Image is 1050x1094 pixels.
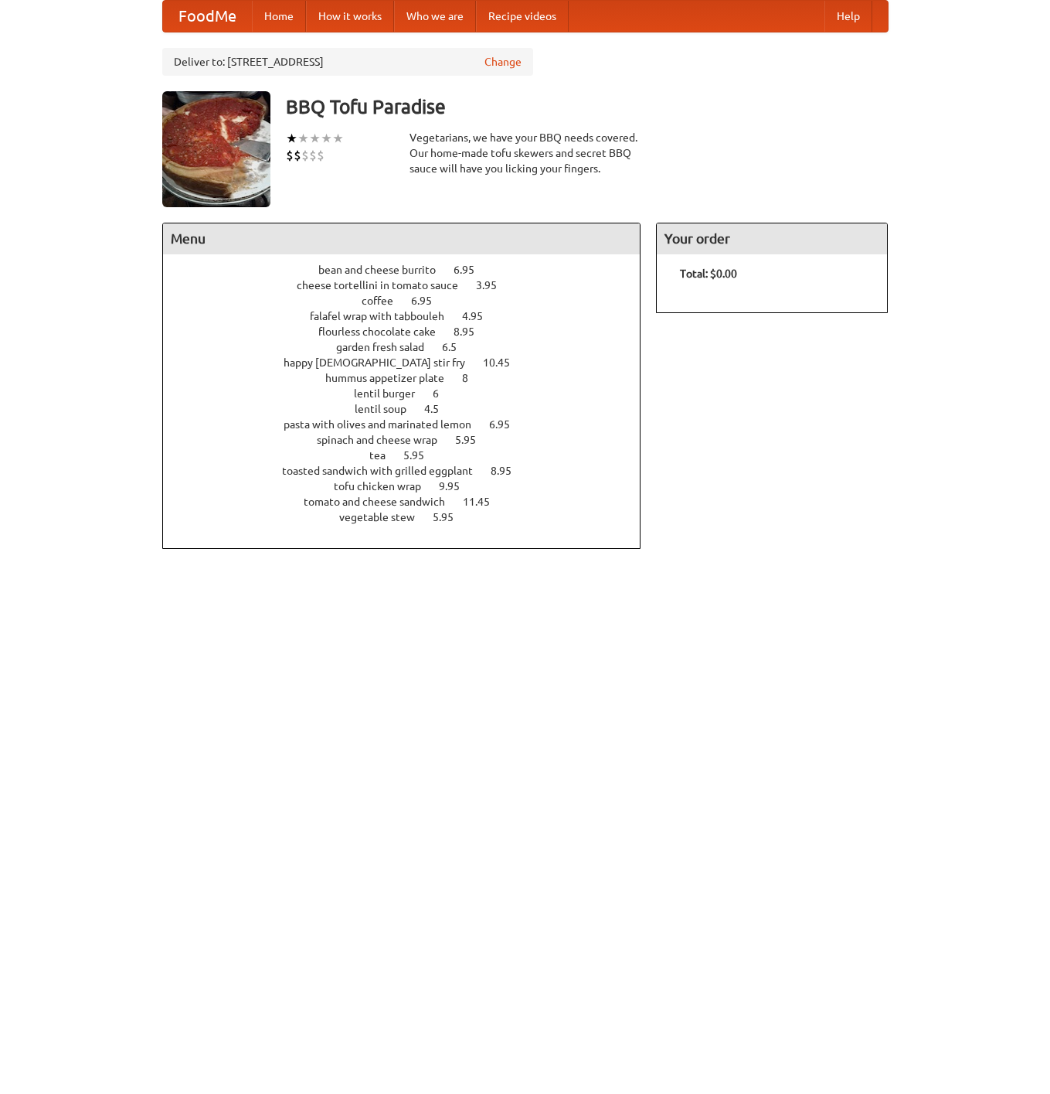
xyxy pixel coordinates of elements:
[409,130,641,176] div: Vegetarians, we have your BBQ needs covered. Our home-made tofu skewers and secret BBQ sauce will...
[462,372,484,384] span: 8
[362,295,409,307] span: coffee
[355,403,422,415] span: lentil soup
[282,465,488,477] span: toasted sandwich with grilled eggplant
[476,279,512,291] span: 3.95
[286,91,889,122] h3: BBQ Tofu Paradise
[334,480,437,492] span: tofu chicken wrap
[463,496,505,508] span: 11.45
[433,387,454,400] span: 6
[362,295,460,307] a: coffee 6.95
[309,147,317,164] li: $
[162,48,533,76] div: Deliver to: [STREET_ADDRESS]
[252,1,306,32] a: Home
[484,54,522,70] a: Change
[294,147,301,164] li: $
[824,1,872,32] a: Help
[284,418,539,431] a: pasta with olives and marinated lemon 6.95
[163,223,641,254] h4: Menu
[297,130,309,147] li: ★
[339,511,482,523] a: vegetable stew 5.95
[455,434,491,446] span: 5.95
[317,434,505,446] a: spinach and cheese wrap 5.95
[310,310,511,322] a: falafel wrap with tabbouleh 4.95
[301,147,309,164] li: $
[394,1,476,32] a: Who we are
[354,387,430,400] span: lentil burger
[284,356,481,369] span: happy [DEMOGRAPHIC_DATA] stir fry
[462,310,498,322] span: 4.95
[439,480,475,492] span: 9.95
[336,341,485,353] a: garden fresh salad 6.5
[483,356,525,369] span: 10.45
[454,264,490,276] span: 6.95
[334,480,488,492] a: tofu chicken wrap 9.95
[411,295,447,307] span: 6.95
[286,147,294,164] li: $
[306,1,394,32] a: How it works
[297,279,525,291] a: cheese tortellini in tomato sauce 3.95
[454,325,490,338] span: 8.95
[424,403,454,415] span: 4.5
[325,372,497,384] a: hummus appetizer plate 8
[304,496,518,508] a: tomato and cheese sandwich 11.45
[318,325,451,338] span: flourless chocolate cake
[403,449,440,462] span: 5.95
[304,496,460,508] span: tomato and cheese sandwich
[489,418,525,431] span: 6.95
[491,465,527,477] span: 8.95
[284,418,487,431] span: pasta with olives and marinated lemon
[332,130,344,147] li: ★
[317,147,325,164] li: $
[318,264,451,276] span: bean and cheese burrito
[680,268,737,280] b: Total: $0.00
[321,130,332,147] li: ★
[284,356,539,369] a: happy [DEMOGRAPHIC_DATA] stir fry 10.45
[657,223,887,254] h4: Your order
[318,264,503,276] a: bean and cheese burrito 6.95
[354,387,467,400] a: lentil burger 6
[163,1,252,32] a: FoodMe
[318,325,503,338] a: flourless chocolate cake 8.95
[433,511,469,523] span: 5.95
[310,310,460,322] span: falafel wrap with tabbouleh
[282,465,540,477] a: toasted sandwich with grilled eggplant 8.95
[355,403,467,415] a: lentil soup 4.5
[286,130,297,147] li: ★
[369,449,453,462] a: tea 5.95
[369,449,401,462] span: tea
[309,130,321,147] li: ★
[339,511,430,523] span: vegetable stew
[325,372,460,384] span: hummus appetizer plate
[476,1,569,32] a: Recipe videos
[442,341,472,353] span: 6.5
[336,341,440,353] span: garden fresh salad
[317,434,453,446] span: spinach and cheese wrap
[297,279,474,291] span: cheese tortellini in tomato sauce
[162,91,270,207] img: angular.jpg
